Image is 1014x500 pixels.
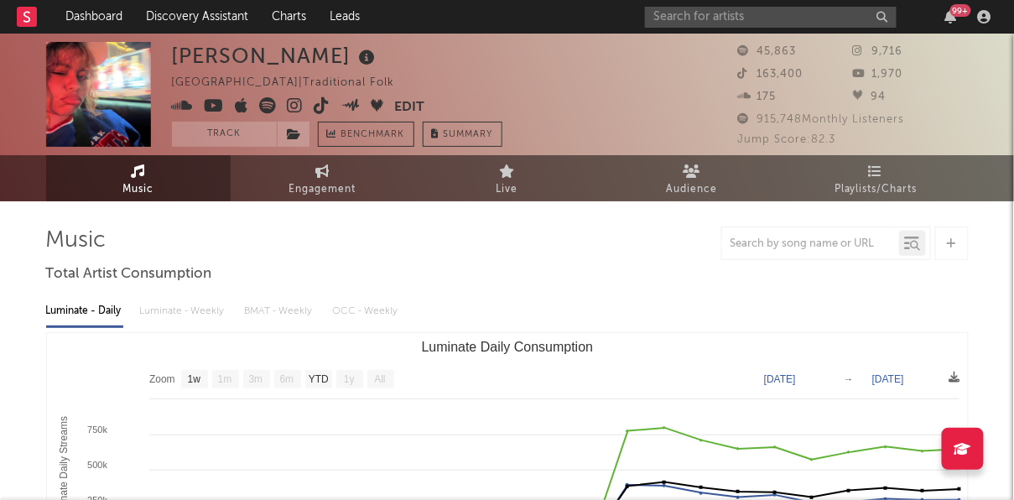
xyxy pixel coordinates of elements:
[318,122,414,147] a: Benchmark
[46,155,231,201] a: Music
[497,180,518,200] span: Live
[122,180,153,200] span: Music
[289,180,356,200] span: Engagement
[853,69,903,80] span: 1,970
[374,374,385,386] text: All
[344,374,355,386] text: 1y
[46,264,212,284] span: Total Artist Consumption
[853,46,903,57] span: 9,716
[172,122,277,147] button: Track
[279,374,294,386] text: 6m
[764,373,796,385] text: [DATE]
[600,155,784,201] a: Audience
[645,7,897,28] input: Search for artists
[421,340,593,354] text: Luminate Daily Consumption
[308,374,328,386] text: YTD
[738,114,905,125] span: 915,748 Monthly Listeners
[722,237,899,251] input: Search by song name or URL
[415,155,600,201] a: Live
[844,373,854,385] text: →
[187,374,200,386] text: 1w
[248,374,263,386] text: 3m
[394,97,424,118] button: Edit
[784,155,969,201] a: Playlists/Charts
[423,122,502,147] button: Summary
[341,125,405,145] span: Benchmark
[217,374,231,386] text: 1m
[738,69,803,80] span: 163,400
[950,4,971,17] div: 99 +
[835,180,918,200] span: Playlists/Charts
[172,42,380,70] div: [PERSON_NAME]
[87,460,107,470] text: 500k
[738,134,836,145] span: Jump Score: 82.3
[853,91,887,102] span: 94
[231,155,415,201] a: Engagement
[738,46,797,57] span: 45,863
[666,180,717,200] span: Audience
[872,373,904,385] text: [DATE]
[46,297,123,326] div: Luminate - Daily
[87,424,107,435] text: 750k
[738,91,777,102] span: 175
[149,374,175,386] text: Zoom
[945,10,957,23] button: 99+
[444,130,493,139] span: Summary
[172,73,414,93] div: [GEOGRAPHIC_DATA] | Traditional Folk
